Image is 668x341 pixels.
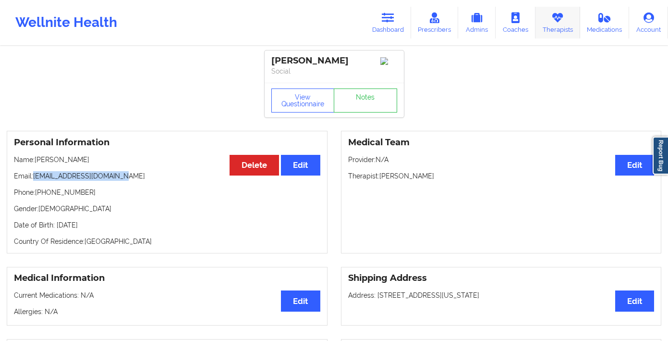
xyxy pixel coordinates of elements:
[14,188,320,197] p: Phone: [PHONE_NUMBER]
[411,7,459,38] a: Prescribers
[496,7,535,38] a: Coaches
[348,171,655,181] p: Therapist: [PERSON_NAME]
[629,7,668,38] a: Account
[580,7,630,38] a: Medications
[348,290,655,300] p: Address: [STREET_ADDRESS][US_STATE]
[281,155,320,176] button: Edit
[14,237,320,246] p: Country Of Residence: [GEOGRAPHIC_DATA]
[271,66,397,76] p: Social
[230,155,279,176] button: Delete
[653,137,668,175] a: Report Bug
[271,88,335,113] button: View Questionnaire
[14,220,320,230] p: Date of Birth: [DATE]
[14,204,320,214] p: Gender: [DEMOGRAPHIC_DATA]
[615,290,654,311] button: Edit
[365,7,411,38] a: Dashboard
[14,307,320,316] p: Allergies: N/A
[14,290,320,300] p: Current Medications: N/A
[334,88,397,113] a: Notes
[348,137,655,148] h3: Medical Team
[348,155,655,164] p: Provider: N/A
[14,171,320,181] p: Email: [EMAIL_ADDRESS][DOMAIN_NAME]
[535,7,580,38] a: Therapists
[14,273,320,284] h3: Medical Information
[271,55,397,66] div: [PERSON_NAME]
[380,57,397,65] img: Image%2Fplaceholer-image.png
[14,137,320,148] h3: Personal Information
[14,155,320,164] p: Name: [PERSON_NAME]
[348,273,655,284] h3: Shipping Address
[615,155,654,176] button: Edit
[281,290,320,311] button: Edit
[458,7,496,38] a: Admins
